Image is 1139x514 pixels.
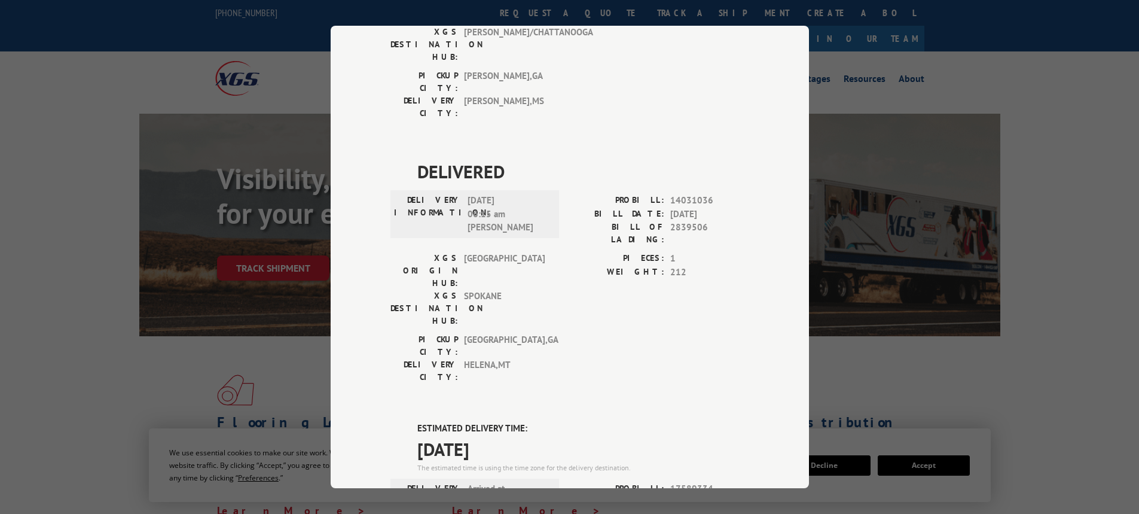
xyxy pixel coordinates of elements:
[464,252,545,290] span: [GEOGRAPHIC_DATA]
[417,463,749,473] div: The estimated time is using the time zone for the delivery destination.
[390,290,458,327] label: XGS DESTINATION HUB:
[390,69,458,95] label: PICKUP CITY:
[570,482,664,496] label: PROBILL:
[464,69,545,95] span: [PERSON_NAME] , GA
[394,194,462,235] label: DELIVERY INFORMATION:
[390,95,458,120] label: DELIVERY CITY:
[670,252,749,266] span: 1
[468,194,548,235] span: [DATE] 06:15 am [PERSON_NAME]
[468,482,548,509] span: Arrived at Destination Facility
[670,208,749,221] span: [DATE]
[417,422,749,436] label: ESTIMATED DELIVERY TIME:
[464,333,545,358] span: [GEOGRAPHIC_DATA] , GA
[464,358,545,384] span: HELENA , MT
[390,26,458,63] label: XGS DESTINATION HUB:
[570,221,664,246] label: BILL OF LADING:
[670,482,749,496] span: 17589334
[670,194,749,208] span: 14031036
[390,358,458,384] label: DELIVERY CITY:
[670,221,749,246] span: 2839506
[390,333,458,358] label: PICKUP CITY:
[394,482,462,509] label: DELIVERY INFORMATION:
[570,252,664,266] label: PIECES:
[570,194,664,208] label: PROBILL:
[570,208,664,221] label: BILL DATE:
[464,95,545,120] span: [PERSON_NAME] , MS
[464,290,545,327] span: SPOKANE
[417,158,749,185] span: DELIVERED
[570,266,664,279] label: WEIGHT:
[464,26,545,63] span: [PERSON_NAME]/CHATTANOOGA
[417,436,749,463] span: [DATE]
[670,266,749,279] span: 212
[390,252,458,290] label: XGS ORIGIN HUB:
